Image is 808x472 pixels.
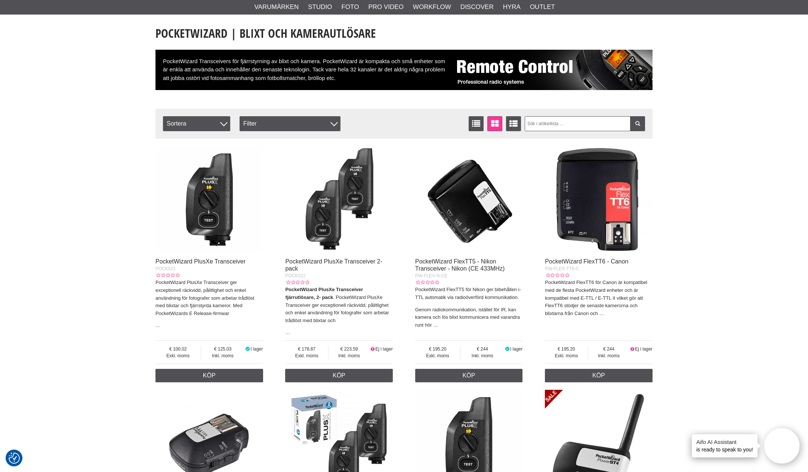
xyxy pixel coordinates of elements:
[460,2,494,12] a: Discover
[240,116,340,131] div: Filter
[155,346,201,352] span: 100.02
[545,146,653,254] img: PocketWizard FlexTT6 - Canon
[285,369,393,382] a: Köp
[415,279,439,286] div: Kundbetyg: 0
[506,116,521,131] a: Utökad listvisning
[433,322,438,328] a: …
[285,286,393,325] p: . PocketWizard PlusXe Transceiver ger exceptionell räckvidd, pålitlighet och enkel användning för...
[329,352,370,359] span: Inkl. moms
[503,2,521,12] a: Hyra
[415,306,523,329] p: Genom radiokommunikation, istället för IR, kan kamera och lös blixt kommunicera med varandra runt...
[308,2,332,12] a: Studio
[415,258,505,272] a: PocketWizard FlexTT5 - Nikon Transceiver - Nikon (CE 433MHz)
[285,352,328,359] span: Exkl. moms
[155,352,201,359] span: Exkl. moms
[375,346,393,352] span: Ej i lager
[451,50,653,90] img: PocketWizard Fjärrstyrning
[545,266,579,271] span: PW-FLEX-TT6-C
[201,352,245,359] span: Inkl. moms
[415,352,460,359] span: Exkl. moms
[635,346,653,352] span: Ej i lager
[370,346,375,352] i: Ej i lager
[368,2,403,12] a: Pro Video
[329,346,370,352] span: 223.59
[415,273,447,278] span: PW-FLEX-N-CE
[692,434,758,457] div: is ready to speak to you!
[545,346,588,352] span: 195.20
[629,346,635,352] i: Ej i lager
[545,352,588,359] span: Exkl. moms
[285,279,309,286] div: Kundbetyg: 0
[530,2,555,12] a: Outlet
[460,352,504,359] span: Inkl. moms
[545,272,569,279] div: Kundbetyg: 0
[250,346,263,352] span: I lager
[469,116,484,131] a: Listvisning
[588,352,630,359] span: Inkl. moms
[545,369,653,382] a: Köp
[285,273,305,278] span: POCK522
[341,2,359,12] a: Foto
[155,279,263,318] p: PocketWizard PlusXe Transceiver ger exceptionell räckvidd, pålitlighet och enkel användning för f...
[415,369,523,382] a: Köp
[9,451,20,465] button: Samtyckesinställningar
[155,50,653,90] div: PocketWizard Transceivers för fjärrstyrning av blixt och kamera. PocketWizard är kompakta och små...
[413,2,451,12] a: Workflow
[696,438,753,446] h4: Aifo AI Assistant
[545,258,628,265] a: PocketWizard FlexTT6 - Canon
[155,272,179,279] div: Kundbetyg: 0
[155,146,263,254] img: PocketWizard PlusXe Transceiver
[285,287,363,300] strong: PocketWizard PlusXe Transceiver fjärrutlösare, 2- pack
[201,346,245,352] span: 125.03
[504,346,510,352] i: I lager
[244,346,250,352] i: I lager
[155,266,176,271] span: POCK521
[525,116,645,131] input: Sök i artikellista ...
[630,116,645,131] a: Filtrera
[155,25,653,41] h1: PocketWizard | Blixt och kamerautlösare
[510,346,522,352] span: I lager
[599,311,604,316] a: …
[163,116,230,131] span: Sortera
[155,369,263,382] a: Köp
[285,146,393,254] img: PocketWizard PlusXe Transceiver 2-pack
[588,346,630,352] span: 244
[285,346,328,352] span: 178.87
[155,258,246,265] a: PocketWizard PlusXe Transceiver
[487,116,502,131] a: Fönstervisning
[285,258,382,272] a: PocketWizard PlusXe Transceiver 2-pack
[460,346,504,352] span: 244
[155,323,160,328] a: …
[9,453,20,464] img: Revisit consent button
[415,146,523,254] img: PocketWizard FlexTT5 - Nikon Transceiver - Nikon (CE 433MHz)
[255,2,299,12] a: Varumärken
[415,346,460,352] span: 195.20
[415,286,523,302] p: PocketWizard FlexTT5 för Nikon ger bibehållen i-TTL automatik via radioöverförd kommunikation.
[545,279,653,318] p: PocketWizard FlexTT6 för Canon är kompatibel med de flesta PocketWizard enheter och är kompatibel...
[285,330,290,335] a: …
